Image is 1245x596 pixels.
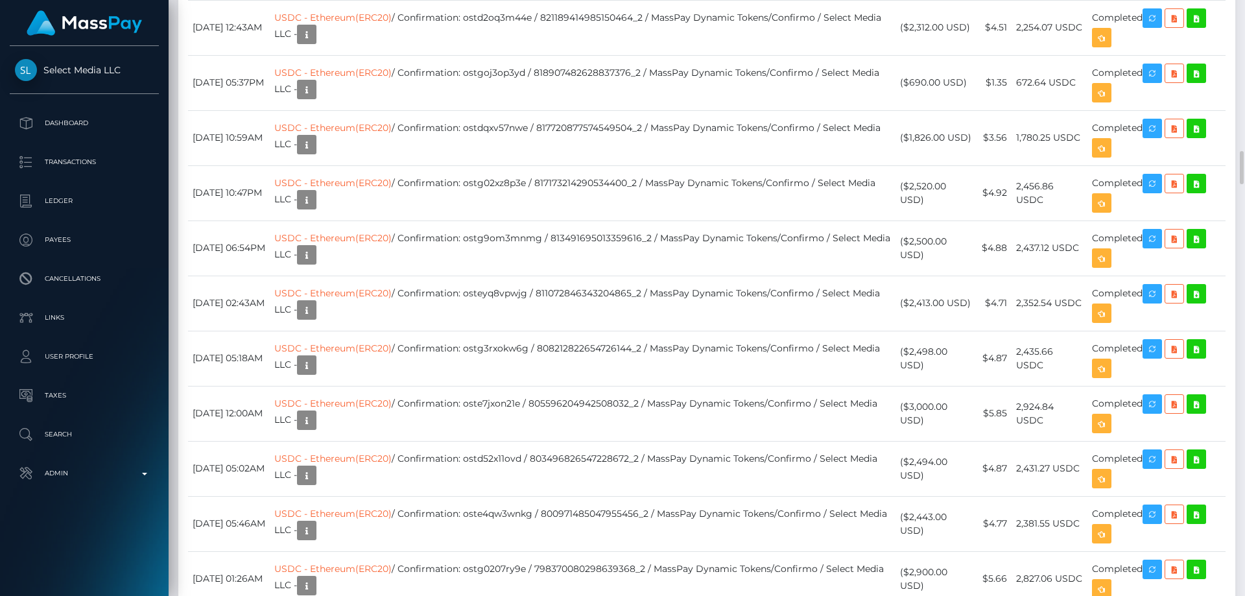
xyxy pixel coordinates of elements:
td: Completed [1087,221,1226,276]
p: Dashboard [15,113,154,133]
a: USDC - Ethereum(ERC20) [274,232,392,244]
a: USDC - Ethereum(ERC20) [274,563,392,575]
td: [DATE] 10:59AM [188,110,270,165]
td: Completed [1087,496,1226,551]
td: / Confirmation: oste7jxon21e / 805596204942508032_2 / MassPay Dynamic Tokens/Confirmo / Select Me... [270,386,895,441]
td: / Confirmation: ostg9om3mnmg / 813491695013359616_2 / MassPay Dynamic Tokens/Confirmo / Select Me... [270,221,895,276]
a: Search [10,418,159,451]
td: Completed [1087,165,1226,221]
td: ($3,000.00 USD) [895,386,977,441]
td: / Confirmation: osteyq8vpwjg / 811072846343204865_2 / MassPay Dynamic Tokens/Confirmo / Select Me... [270,276,895,331]
td: Completed [1087,331,1226,386]
td: 2,352.54 USDC [1012,276,1087,331]
a: Links [10,302,159,334]
p: Ledger [15,191,154,211]
td: [DATE] 05:18AM [188,331,270,386]
img: MassPay Logo [27,10,142,36]
td: Completed [1087,55,1226,110]
a: USDC - Ethereum(ERC20) [274,67,392,78]
a: Taxes [10,379,159,412]
td: $4.71 [977,276,1012,331]
td: / Confirmation: ostg02xz8p3e / 817173214290534400_2 / MassPay Dynamic Tokens/Confirmo / Select Me... [270,165,895,221]
a: Ledger [10,185,159,217]
p: User Profile [15,347,154,366]
td: $3.56 [977,110,1012,165]
td: ($2,413.00 USD) [895,276,977,331]
td: / Confirmation: ostd52x11ovd / 803496826547228672_2 / MassPay Dynamic Tokens/Confirmo / Select Me... [270,441,895,496]
a: USDC - Ethereum(ERC20) [274,398,392,409]
td: 2,437.12 USDC [1012,221,1087,276]
td: / Confirmation: ostdqxv57nwe / 817720877574549504_2 / MassPay Dynamic Tokens/Confirmo / Select Me... [270,110,895,165]
td: Completed [1087,441,1226,496]
span: Select Media LLC [10,64,159,76]
td: [DATE] 10:47PM [188,165,270,221]
a: Dashboard [10,107,159,139]
td: $4.87 [977,441,1012,496]
td: 2,924.84 USDC [1012,386,1087,441]
td: $4.77 [977,496,1012,551]
p: Links [15,308,154,328]
td: Completed [1087,386,1226,441]
td: [DATE] 06:54PM [188,221,270,276]
td: ($2,498.00 USD) [895,331,977,386]
a: USDC - Ethereum(ERC20) [274,122,392,134]
td: 2,456.86 USDC [1012,165,1087,221]
a: USDC - Ethereum(ERC20) [274,287,392,299]
td: / Confirmation: oste4qw3wnkg / 800971485047955456_2 / MassPay Dynamic Tokens/Confirmo / Select Me... [270,496,895,551]
td: ($2,494.00 USD) [895,441,977,496]
td: [DATE] 05:46AM [188,496,270,551]
td: 2,381.55 USDC [1012,496,1087,551]
a: USDC - Ethereum(ERC20) [274,12,392,23]
td: 672.64 USDC [1012,55,1087,110]
td: $1.35 [977,55,1012,110]
td: ($2,443.00 USD) [895,496,977,551]
td: ($690.00 USD) [895,55,977,110]
td: [DATE] 02:43AM [188,276,270,331]
p: Taxes [15,386,154,405]
p: Search [15,425,154,444]
td: [DATE] 12:00AM [188,386,270,441]
p: Cancellations [15,269,154,289]
td: / Confirmation: ostg3rxokw6g / 808212822654726144_2 / MassPay Dynamic Tokens/Confirmo / Select Me... [270,331,895,386]
a: USDC - Ethereum(ERC20) [274,177,392,189]
a: Payees [10,224,159,256]
a: Cancellations [10,263,159,295]
td: 2,435.66 USDC [1012,331,1087,386]
td: 2,431.27 USDC [1012,441,1087,496]
td: $5.85 [977,386,1012,441]
td: ($2,500.00 USD) [895,221,977,276]
p: Admin [15,464,154,483]
a: Admin [10,457,159,490]
p: Payees [15,230,154,250]
td: Completed [1087,276,1226,331]
a: User Profile [10,340,159,373]
td: [DATE] 05:37PM [188,55,270,110]
td: / Confirmation: ostgoj3op3yd / 818907482628837376_2 / MassPay Dynamic Tokens/Confirmo / Select Me... [270,55,895,110]
td: $4.87 [977,331,1012,386]
td: $4.92 [977,165,1012,221]
td: $4.88 [977,221,1012,276]
a: USDC - Ethereum(ERC20) [274,342,392,354]
td: 1,780.25 USDC [1012,110,1087,165]
a: USDC - Ethereum(ERC20) [274,453,392,464]
a: Transactions [10,146,159,178]
img: Select Media LLC [15,59,37,81]
td: ($2,520.00 USD) [895,165,977,221]
a: USDC - Ethereum(ERC20) [274,508,392,519]
td: [DATE] 05:02AM [188,441,270,496]
td: Completed [1087,110,1226,165]
p: Transactions [15,152,154,172]
td: ($1,826.00 USD) [895,110,977,165]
